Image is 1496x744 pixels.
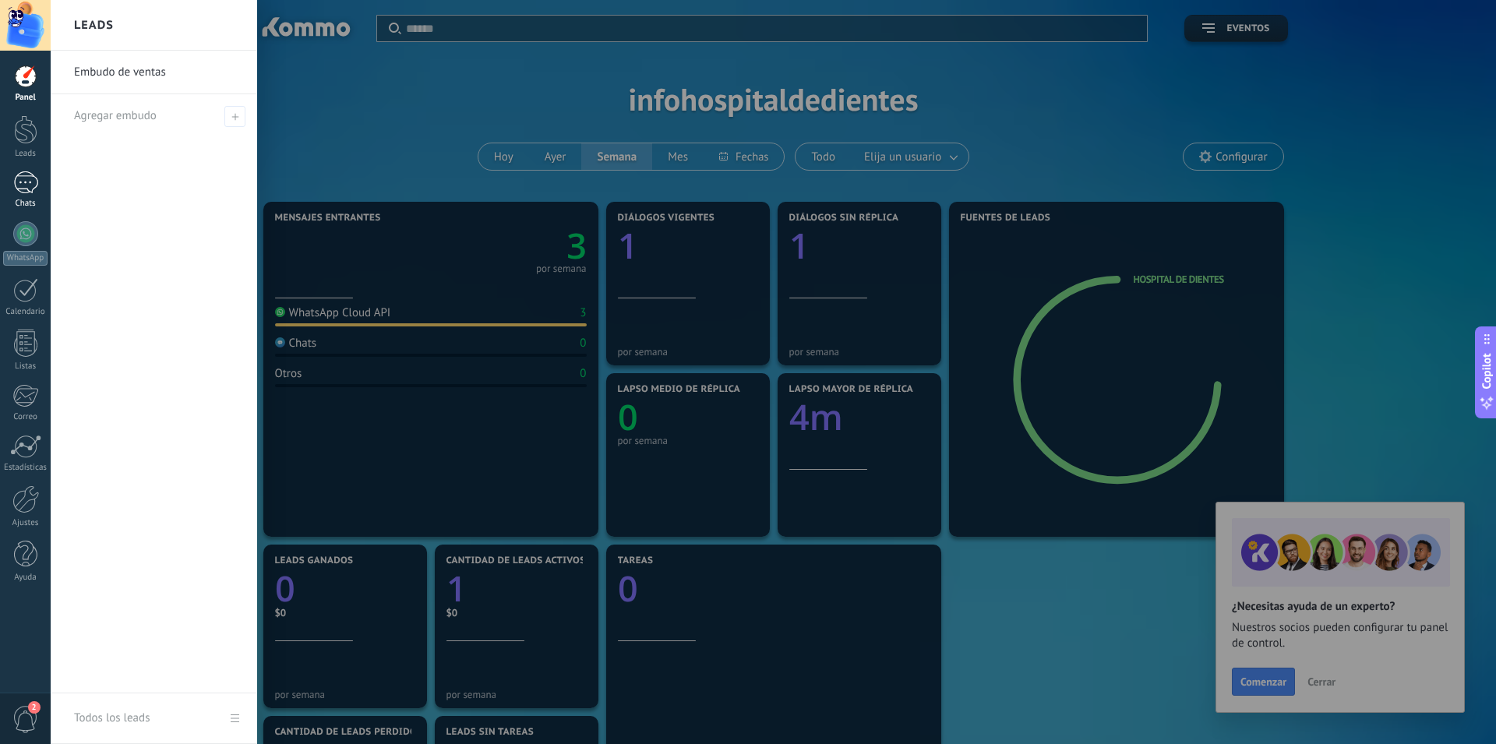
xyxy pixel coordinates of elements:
div: Ayuda [3,573,48,583]
h2: Leads [74,1,114,50]
div: Estadísticas [3,463,48,473]
span: Copilot [1479,353,1494,389]
div: Todos los leads [74,696,150,740]
div: Calendario [3,307,48,317]
span: Agregar embudo [224,106,245,127]
span: 2 [28,701,41,714]
a: Todos los leads [51,693,257,744]
div: WhatsApp [3,251,48,266]
div: Leads [3,149,48,159]
span: Agregar embudo [74,108,157,123]
div: Correo [3,412,48,422]
a: Embudo de ventas [74,51,242,94]
div: Chats [3,199,48,209]
div: Listas [3,361,48,372]
div: Panel [3,93,48,103]
div: Ajustes [3,518,48,528]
